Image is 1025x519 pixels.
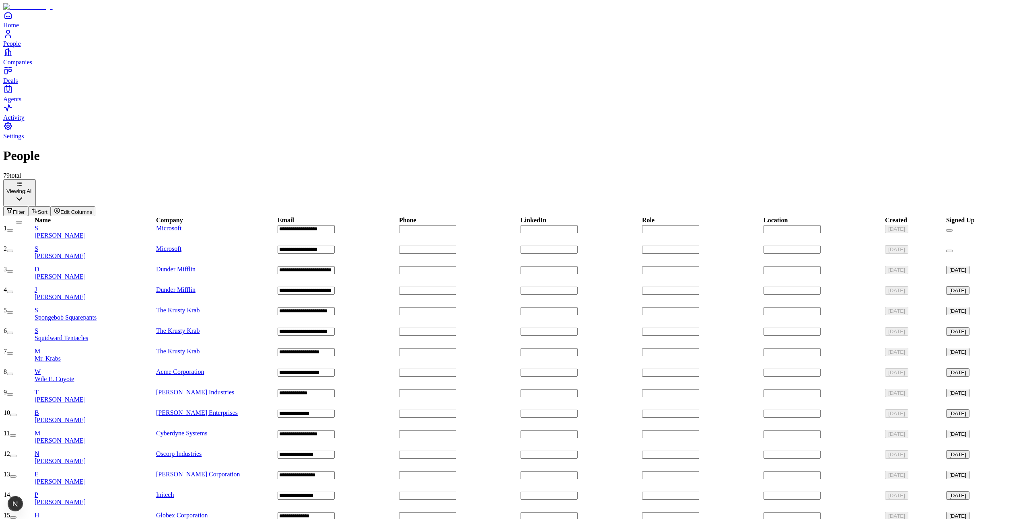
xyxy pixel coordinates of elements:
[4,471,10,478] span: 13
[156,430,208,437] a: Cyberdyne Systems
[35,225,155,232] div: S
[156,409,238,416] a: [PERSON_NAME] Enterprises
[3,121,1022,139] a: Settings
[885,286,908,295] button: [DATE]
[946,217,975,224] div: Signed Up
[4,368,7,375] span: 8
[3,148,1022,163] h1: People
[3,84,1022,103] a: Agents
[4,430,10,437] span: 11
[946,266,969,274] button: [DATE]
[3,77,18,84] span: Deals
[35,478,86,485] span: [PERSON_NAME]
[885,327,908,336] button: [DATE]
[156,512,208,519] a: Globex Corporation
[35,307,155,321] a: SSpongebob Squarepants
[35,327,155,334] div: S
[35,491,155,498] div: P
[3,40,21,47] span: People
[156,450,202,457] a: Oscorp Industries
[885,450,908,459] button: [DATE]
[3,29,1022,47] a: People
[35,437,86,444] span: [PERSON_NAME]
[4,491,10,498] span: 14
[946,327,969,336] button: [DATE]
[35,409,155,416] div: B
[3,114,24,121] span: Activity
[35,368,155,383] a: WWile E. Coyote
[51,206,95,216] button: Edit Columns
[28,206,51,216] button: Sort
[35,327,155,342] a: SSquidward Tentacles
[35,450,155,457] div: N
[35,293,86,300] span: [PERSON_NAME]
[946,491,969,500] button: [DATE]
[885,307,908,315] button: [DATE]
[35,389,155,403] a: T[PERSON_NAME]
[885,266,908,274] button: [DATE]
[3,10,1022,29] a: Home
[946,286,969,295] button: [DATE]
[35,314,97,321] span: Spongebob Squarepants
[399,217,416,224] div: Phone
[38,209,47,215] span: Sort
[35,232,86,239] span: [PERSON_NAME]
[885,368,908,377] button: [DATE]
[946,430,969,438] button: [DATE]
[4,307,7,314] span: 5
[156,307,200,314] span: The Krusty Krab
[156,266,196,273] a: Dunder Mifflin
[35,450,155,465] a: N[PERSON_NAME]
[156,217,183,224] div: Company
[764,217,788,224] div: Location
[885,348,908,356] button: [DATE]
[35,245,155,252] div: S
[156,389,234,396] a: [PERSON_NAME] Industries
[35,348,155,362] a: MMr. Krabs
[4,245,7,252] span: 2
[35,286,155,293] div: J
[156,491,174,498] a: Initech
[3,103,1022,121] a: Activity
[156,471,240,478] span: [PERSON_NAME] Corporation
[946,409,969,418] button: [DATE]
[885,471,908,479] button: [DATE]
[946,348,969,356] button: [DATE]
[35,471,155,478] div: E
[35,225,155,239] a: S[PERSON_NAME]
[156,286,196,293] a: Dunder Mifflin
[35,368,155,375] div: W
[60,209,92,215] span: Edit Columns
[156,245,181,252] a: Microsoft
[3,47,1022,66] a: Companies
[4,389,7,396] span: 9
[642,217,655,224] div: Role
[946,471,969,479] button: [DATE]
[3,133,24,139] span: Settings
[13,209,25,215] span: Filter
[3,22,19,29] span: Home
[278,217,294,224] div: Email
[35,245,155,260] a: S[PERSON_NAME]
[156,327,200,334] a: The Krusty Krab
[885,430,908,438] button: [DATE]
[3,3,53,10] img: Item Brain Logo
[4,409,10,416] span: 10
[946,450,969,459] button: [DATE]
[35,273,86,280] span: [PERSON_NAME]
[35,286,155,301] a: J[PERSON_NAME]
[885,245,908,254] button: [DATE]
[35,375,74,382] span: Wile E. Coyote
[35,355,61,362] span: Mr. Krabs
[3,59,32,66] span: Companies
[156,348,200,355] span: The Krusty Krab
[35,416,86,423] span: [PERSON_NAME]
[35,471,155,485] a: E[PERSON_NAME]
[4,450,10,457] span: 12
[885,491,908,500] button: [DATE]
